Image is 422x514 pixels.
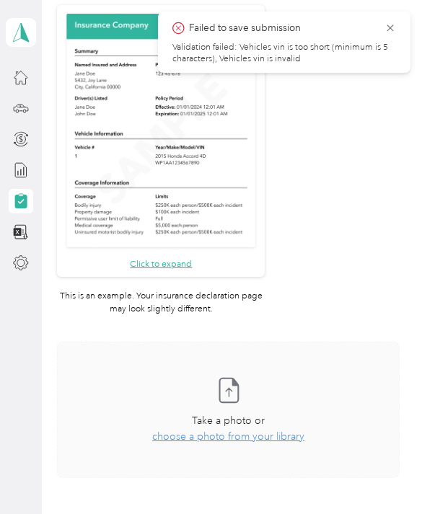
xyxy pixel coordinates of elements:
iframe: Everlance-gr Chat Button Frame [341,433,422,514]
span: choose a photo from your library [152,430,304,443]
img: Sample insurance declaration [63,12,258,251]
li: Validation failed: Vehicles vin is too short (minimum is 5 characters), Vehicles vin is invalid [172,42,396,64]
p: Failed to save submission [189,20,376,35]
button: Click to expand [130,257,192,270]
span: Take a photo or [192,415,265,427]
p: This is an example. Your insurance declaration page may look slightly different. [57,290,265,316]
span: Take a photo orchoose a photo from your library [58,342,399,477]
